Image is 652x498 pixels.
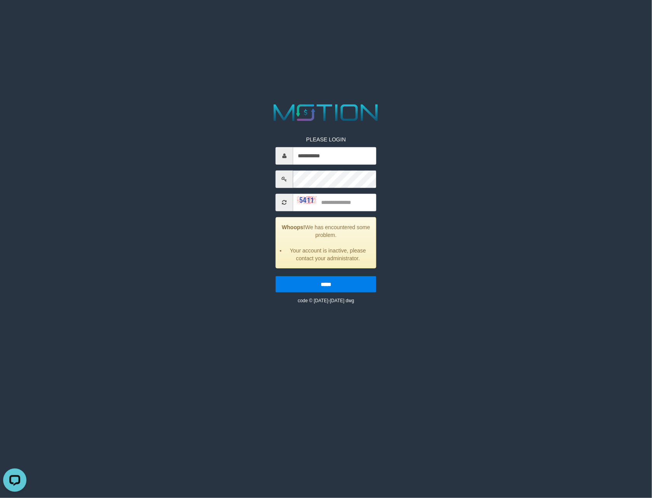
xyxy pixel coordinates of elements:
small: code © [DATE]-[DATE] dwg [298,298,354,303]
div: We has encountered some problem. [276,217,376,268]
strong: Whoops! [282,224,305,230]
img: MOTION_logo.png [269,101,383,124]
img: captcha [297,196,316,204]
li: Your account is inactive, please contact your administrator. [286,247,370,262]
button: Open LiveChat chat widget [3,3,26,26]
p: PLEASE LOGIN [276,136,376,143]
